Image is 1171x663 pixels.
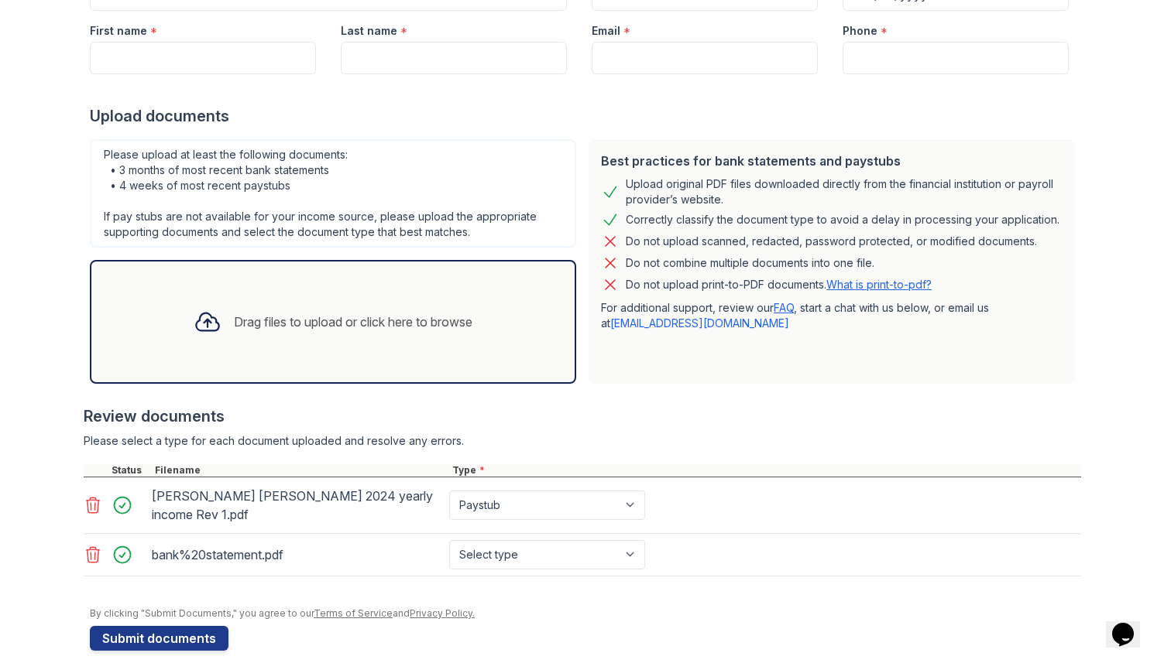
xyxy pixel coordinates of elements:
div: [PERSON_NAME] [PERSON_NAME] 2024 yearly income Rev 1.pdf [152,484,443,527]
a: [EMAIL_ADDRESS][DOMAIN_NAME] [610,316,789,330]
label: Last name [341,23,397,39]
div: Filename [152,464,449,477]
div: Type [449,464,1081,477]
iframe: chat widget [1106,601,1156,648]
div: Please upload at least the following documents: • 3 months of most recent bank statements • 4 wee... [90,139,576,248]
div: Do not combine multiple documents into one file. [626,254,874,272]
a: FAQ [774,301,794,314]
a: What is print-to-pdf? [826,278,932,291]
div: Status [108,464,152,477]
p: For additional support, review our , start a chat with us below, or email us at [601,300,1063,331]
label: First name [90,23,147,39]
div: Best practices for bank statements and paystubs [601,152,1063,170]
label: Phone [843,23,877,39]
label: Email [592,23,620,39]
div: bank%20statement.pdf [152,542,443,567]
a: Terms of Service [314,607,393,619]
div: Correctly classify the document type to avoid a delay in processing your application. [626,210,1059,229]
div: Review documents [84,405,1081,427]
div: By clicking "Submit Documents," you agree to our and [90,607,1081,620]
div: Upload documents [90,105,1081,127]
div: Drag files to upload or click here to browse [234,313,472,331]
p: Do not upload print-to-PDF documents. [626,277,932,292]
div: Please select a type for each document uploaded and resolve any errors. [84,433,1081,449]
button: Submit documents [90,626,228,651]
div: Upload original PDF files downloaded directly from the financial institution or payroll provider’... [626,176,1063,207]
a: Privacy Policy. [410,607,475,619]
div: Do not upload scanned, redacted, password protected, or modified documents. [626,232,1037,251]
